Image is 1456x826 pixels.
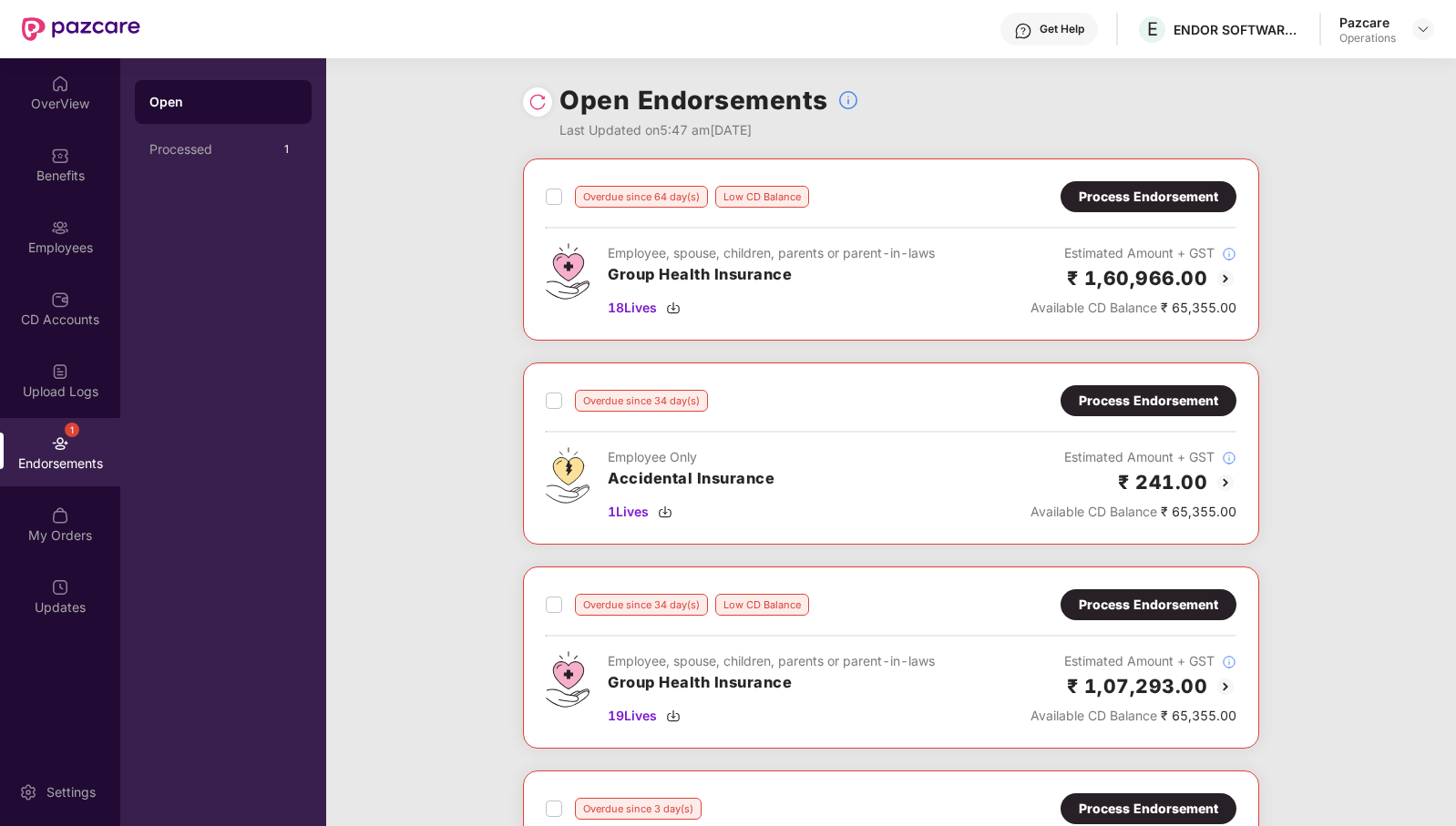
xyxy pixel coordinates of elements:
div: Open [149,93,297,111]
img: svg+xml;base64,PHN2ZyBpZD0iRG93bmxvYWQtMzJ4MzIiIHhtbG5zPSJodHRwOi8vd3d3LnczLm9yZy8yMDAwL3N2ZyIgd2... [658,505,672,519]
img: svg+xml;base64,PHN2ZyB4bWxucz0iaHR0cDovL3d3dy53My5vcmcvMjAwMC9zdmciIHdpZHRoPSI0OS4zMjEiIGhlaWdodD... [546,447,590,504]
div: Overdue since 34 day(s) [575,390,708,412]
div: Low CD Balance [715,186,809,208]
div: Settings [41,783,101,801]
div: Get Help [1040,22,1084,36]
div: 1 [65,423,79,437]
span: 19 Lives [608,706,657,726]
h1: Open Endorsements [559,80,828,120]
img: svg+xml;base64,PHN2ZyBpZD0iQmFjay0yMHgyMCIgeG1sbnM9Imh0dHA6Ly93d3cudzMub3JnLzIwMDAvc3ZnIiB3aWR0aD... [1215,676,1236,698]
img: svg+xml;base64,PHN2ZyBpZD0iVXBsb2FkX0xvZ3MiIGRhdGEtbmFtZT0iVXBsb2FkIExvZ3MiIHhtbG5zPSJodHRwOi8vd3... [51,362,69,381]
h2: ₹ 1,60,966.00 [1067,263,1208,293]
img: svg+xml;base64,PHN2ZyBpZD0iRW5kb3JzZW1lbnRzIiB4bWxucz0iaHR0cDovL3d3dy53My5vcmcvMjAwMC9zdmciIHdpZH... [51,434,69,453]
img: svg+xml;base64,PHN2ZyBpZD0iSG9tZSIgeG1sbnM9Imh0dHA6Ly93d3cudzMub3JnLzIwMDAvc3ZnIiB3aWR0aD0iMjAiIG... [51,75,69,93]
img: svg+xml;base64,PHN2ZyBpZD0iSGVscC0zMngzMiIgeG1sbnM9Imh0dHA6Ly93d3cudzMub3JnLzIwMDAvc3ZnIiB3aWR0aD... [1014,22,1032,40]
img: svg+xml;base64,PHN2ZyBpZD0iQmFjay0yMHgyMCIgeG1sbnM9Imh0dHA6Ly93d3cudzMub3JnLzIwMDAvc3ZnIiB3aWR0aD... [1215,268,1236,290]
img: svg+xml;base64,PHN2ZyBpZD0iSW5mb18tXzMyeDMyIiBkYXRhLW5hbWU9IkluZm8gLSAzMngzMiIgeG1sbnM9Imh0dHA6Ly... [1222,451,1236,465]
div: Overdue since 34 day(s) [575,594,708,616]
img: svg+xml;base64,PHN2ZyBpZD0iQ0RfQWNjb3VudHMiIGRhdGEtbmFtZT0iQ0QgQWNjb3VudHMiIHhtbG5zPSJodHRwOi8vd3... [51,291,69,309]
div: Pazcare [1339,14,1396,31]
div: ₹ 65,355.00 [1030,298,1236,318]
h3: Accidental Insurance [608,467,774,491]
img: svg+xml;base64,PHN2ZyBpZD0iRG93bmxvYWQtMzJ4MzIiIHhtbG5zPSJodHRwOi8vd3d3LnczLm9yZy8yMDAwL3N2ZyIgd2... [666,301,681,315]
h3: Group Health Insurance [608,263,935,287]
img: svg+xml;base64,PHN2ZyBpZD0iRG93bmxvYWQtMzJ4MzIiIHhtbG5zPSJodHRwOi8vd3d3LnczLm9yZy8yMDAwL3N2ZyIgd2... [666,709,681,723]
img: svg+xml;base64,PHN2ZyBpZD0iU2V0dGluZy0yMHgyMCIgeG1sbnM9Imh0dHA6Ly93d3cudzMub3JnLzIwMDAvc3ZnIiB3aW... [19,783,37,801]
div: Estimated Amount + GST [1030,651,1236,671]
img: svg+xml;base64,PHN2ZyBpZD0iQmVuZWZpdHMiIHhtbG5zPSJodHRwOi8vd3d3LnczLm9yZy8yMDAwL3N2ZyIgd2lkdGg9Ij... [51,147,69,165]
div: 1 [275,138,297,160]
div: Processed [149,142,275,157]
img: svg+xml;base64,PHN2ZyBpZD0iRW1wbG95ZWVzIiB4bWxucz0iaHR0cDovL3d3dy53My5vcmcvMjAwMC9zdmciIHdpZHRoPS... [51,219,69,237]
span: Available CD Balance [1030,300,1157,315]
div: Process Endorsement [1079,391,1218,411]
img: svg+xml;base64,PHN2ZyBpZD0iUmVsb2FkLTMyeDMyIiB4bWxucz0iaHR0cDovL3d3dy53My5vcmcvMjAwMC9zdmciIHdpZH... [528,93,547,111]
img: svg+xml;base64,PHN2ZyBpZD0iRHJvcGRvd24tMzJ4MzIiIHhtbG5zPSJodHRwOi8vd3d3LnczLm9yZy8yMDAwL3N2ZyIgd2... [1416,22,1430,36]
div: Process Endorsement [1079,595,1218,615]
div: Employee, spouse, children, parents or parent-in-laws [608,651,935,671]
h2: ₹ 241.00 [1118,467,1207,497]
h2: ₹ 1,07,293.00 [1067,671,1208,701]
div: ENDOR SOFTWARE PRIVATE LIMITED [1174,21,1301,38]
div: Process Endorsement [1079,799,1218,819]
div: Employee Only [608,447,774,467]
div: Process Endorsement [1079,187,1218,207]
div: Low CD Balance [715,594,809,616]
div: Estimated Amount + GST [1030,447,1236,467]
span: Available CD Balance [1030,708,1157,723]
div: ₹ 65,355.00 [1030,502,1236,522]
h3: Group Health Insurance [608,671,935,695]
div: Last Updated on 5:47 am[DATE] [559,120,859,140]
img: svg+xml;base64,PHN2ZyBpZD0iSW5mb18tXzMyeDMyIiBkYXRhLW5hbWU9IkluZm8gLSAzMngzMiIgeG1sbnM9Imh0dHA6Ly... [837,89,859,111]
img: svg+xml;base64,PHN2ZyBpZD0iVXBkYXRlZCIgeG1sbnM9Imh0dHA6Ly93d3cudzMub3JnLzIwMDAvc3ZnIiB3aWR0aD0iMj... [51,578,69,597]
img: svg+xml;base64,PHN2ZyBpZD0iSW5mb18tXzMyeDMyIiBkYXRhLW5hbWU9IkluZm8gLSAzMngzMiIgeG1sbnM9Imh0dHA6Ly... [1222,247,1236,261]
span: Available CD Balance [1030,504,1157,519]
img: svg+xml;base64,PHN2ZyBpZD0iQmFjay0yMHgyMCIgeG1sbnM9Imh0dHA6Ly93d3cudzMub3JnLzIwMDAvc3ZnIiB3aWR0aD... [1215,472,1236,494]
div: Estimated Amount + GST [1030,243,1236,263]
img: svg+xml;base64,PHN2ZyB4bWxucz0iaHR0cDovL3d3dy53My5vcmcvMjAwMC9zdmciIHdpZHRoPSI0Ny43MTQiIGhlaWdodD... [546,651,590,708]
span: E [1147,18,1158,40]
div: Employee, spouse, children, parents or parent-in-laws [608,243,935,263]
div: Operations [1339,31,1396,46]
img: svg+xml;base64,PHN2ZyBpZD0iTXlfT3JkZXJzIiBkYXRhLW5hbWU9Ik15IE9yZGVycyIgeG1sbnM9Imh0dHA6Ly93d3cudz... [51,506,69,525]
img: svg+xml;base64,PHN2ZyBpZD0iSW5mb18tXzMyeDMyIiBkYXRhLW5hbWU9IkluZm8gLSAzMngzMiIgeG1sbnM9Imh0dHA6Ly... [1222,655,1236,669]
div: Overdue since 3 day(s) [575,798,702,820]
span: 18 Lives [608,298,657,318]
img: New Pazcare Logo [22,17,140,41]
div: Overdue since 64 day(s) [575,186,708,208]
img: svg+xml;base64,PHN2ZyB4bWxucz0iaHR0cDovL3d3dy53My5vcmcvMjAwMC9zdmciIHdpZHRoPSI0Ny43MTQiIGhlaWdodD... [546,243,590,300]
div: ₹ 65,355.00 [1030,706,1236,726]
span: 1 Lives [608,502,649,522]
